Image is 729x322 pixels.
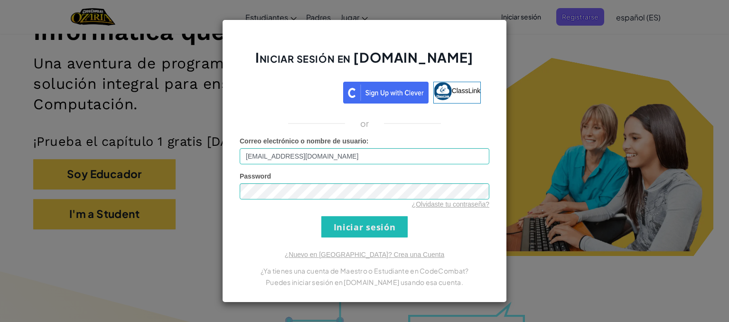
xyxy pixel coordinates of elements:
p: Puedes iniciar sesión en [DOMAIN_NAME] usando esa cuenta. [240,276,489,288]
span: Correo electrónico o nombre de usuario [240,137,366,145]
p: ¿Ya tienes una cuenta de Maestro o Estudiante en CodeCombat? [240,265,489,276]
a: ¿Nuevo en [GEOGRAPHIC_DATA]? Crea una Cuenta [285,251,444,258]
a: ¿Olvidaste tu contraseña? [412,200,489,208]
span: Password [240,172,271,180]
img: classlink-logo-small.png [434,82,452,100]
label: : [240,136,369,146]
span: ClassLink [452,87,481,95]
input: Iniciar sesión [321,216,408,237]
iframe: Botón de Acceder con Google [243,81,343,102]
img: clever_sso_button@2x.png [343,82,429,104]
p: or [360,118,369,129]
h2: Iniciar sesión en [DOMAIN_NAME] [240,48,489,76]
